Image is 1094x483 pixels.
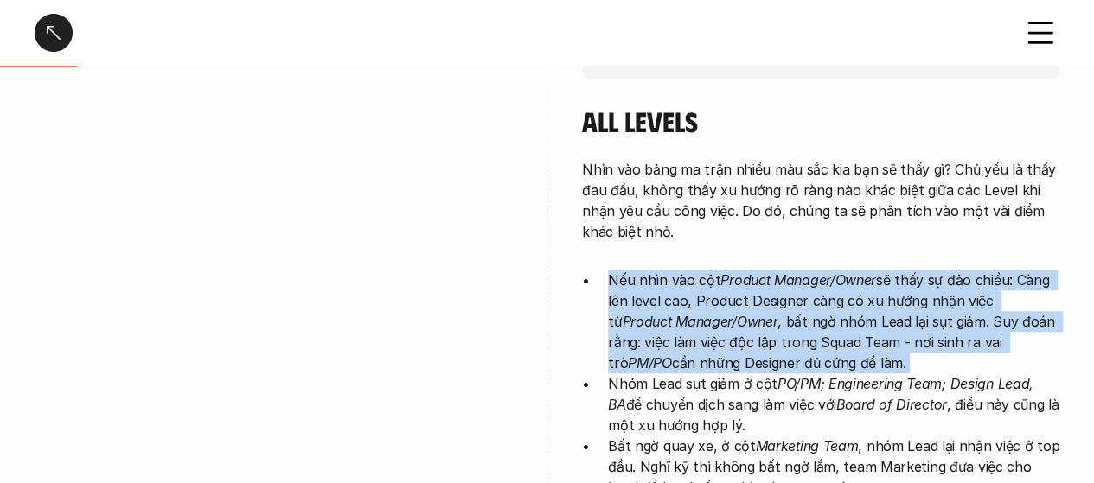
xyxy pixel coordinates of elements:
[582,159,1059,242] p: Nhìn vào bảng ma trận nhiều màu sắc kia bạn sẽ thấy gì? Chủ yếu là thấy đau đầu, không thấy xu hư...
[622,313,777,330] em: Product Manager/Owner
[836,396,947,413] em: Board of Director
[608,373,1059,435] p: Nhóm Lead sụt giảm ở cột để chuyển dịch sang làm việc với , điều này cũng là một xu hướng hợp lý.
[608,270,1059,373] p: Nếu nhìn vào cột sẽ thấy sự đảo chiều: Càng lên level cao, Product Designer càng có xu hướng nhận...
[582,105,1059,137] h4: All levels
[720,271,876,289] em: Product Manager/Owner
[628,354,672,372] em: PM/PO
[608,375,1037,413] em: PO/PM; Engineering Team; Design Lead, BA
[755,437,858,454] em: Marketing Team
